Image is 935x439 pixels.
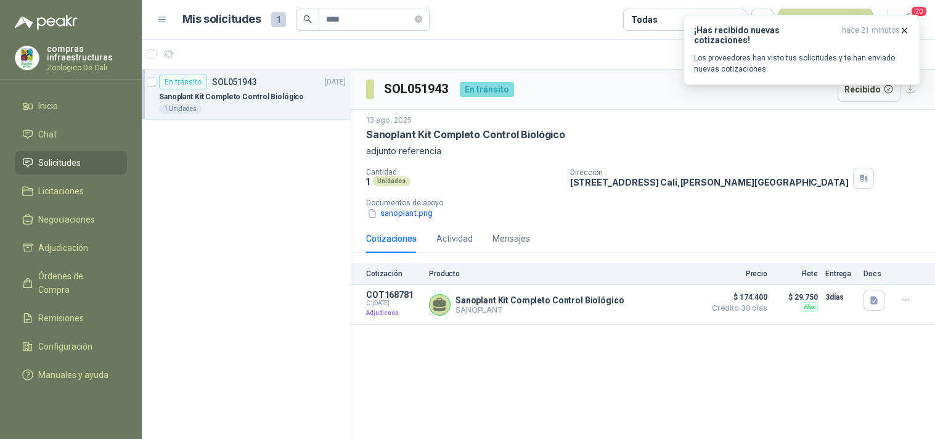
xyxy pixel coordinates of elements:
span: close-circle [415,15,422,23]
p: Cotización [366,269,422,278]
h3: ¡Has recibido nuevas cotizaciones! [694,25,837,45]
span: Crédito 30 días [706,305,767,312]
a: Órdenes de Compra [15,265,127,302]
p: 1 [366,176,370,187]
button: Nueva solicitud [778,9,873,31]
a: Negociaciones [15,208,127,231]
span: Solicitudes [38,156,81,170]
p: Adjudicada [366,307,422,319]
p: COT168781 [366,290,422,300]
span: search [303,15,312,23]
span: $ 174.400 [706,290,767,305]
span: Negociaciones [38,213,95,226]
p: 13 ago, 2025 [366,115,412,126]
div: Todas [631,13,657,27]
h1: Mis solicitudes [182,10,261,28]
a: Manuales y ayuda [15,363,127,387]
p: Zoologico De Cali [47,64,127,72]
a: Solicitudes [15,151,127,174]
p: Cantidad [366,168,560,176]
span: Licitaciones [38,184,84,198]
p: Precio [706,269,767,278]
img: Company Logo [15,46,39,70]
span: Inicio [38,99,58,113]
span: Configuración [38,340,92,353]
div: En tránsito [460,82,514,97]
span: Adjudicación [38,241,88,255]
div: 1 Unidades [159,104,202,114]
div: Mensajes [492,232,530,245]
a: Inicio [15,94,127,118]
p: adjunto referencia [366,144,920,158]
p: Los proveedores han visto tus solicitudes y te han enviado nuevas cotizaciones. [694,52,910,75]
a: Adjudicación [15,236,127,260]
a: En tránsitoSOL051943[DATE] Sanoplant Kit Completo Control Biológico1 Unidades [142,70,351,120]
p: Entrega [825,269,856,278]
p: SANOPLANT [455,305,624,314]
p: Flete [775,269,818,278]
span: 1 [271,12,286,27]
p: Documentos de apoyo [366,199,930,207]
p: Sanoplant Kit Completo Control Biológico [159,91,304,103]
span: Órdenes de Compra [38,269,115,297]
div: Cotizaciones [366,232,417,245]
button: ¡Has recibido nuevas cotizaciones!hace 21 minutos Los proveedores han visto tus solicitudes y te ... [684,15,920,85]
div: Unidades [372,176,410,186]
p: Sanoplant Kit Completo Control Biológico [455,295,624,305]
div: Flex [801,302,818,312]
p: Dirección [570,168,849,177]
a: Chat [15,123,127,146]
a: Configuración [15,335,127,358]
span: C: [DATE] [366,300,422,307]
p: $ 29.750 [775,290,818,305]
img: Logo peakr [15,15,78,30]
span: close-circle [415,14,422,25]
span: Manuales y ayuda [38,368,108,382]
span: Chat [38,128,57,141]
p: SOL051943 [212,78,257,86]
p: [STREET_ADDRESS] Cali , [PERSON_NAME][GEOGRAPHIC_DATA] [570,177,849,187]
div: Actividad [436,232,473,245]
p: 3 días [825,290,856,305]
a: Licitaciones [15,179,127,203]
button: 20 [898,9,920,31]
p: compras infraestructuras [47,44,127,62]
p: Producto [429,269,698,278]
a: Remisiones [15,306,127,330]
button: sanoplant.png [366,207,434,220]
p: Sanoplant Kit Completo Control Biológico [366,128,565,141]
div: En tránsito [159,75,207,89]
span: 20 [910,6,928,17]
h3: SOL051943 [384,80,450,99]
span: hace 21 minutos [842,25,900,45]
span: Remisiones [38,311,84,325]
p: Docs [864,269,888,278]
p: [DATE] [325,76,346,88]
